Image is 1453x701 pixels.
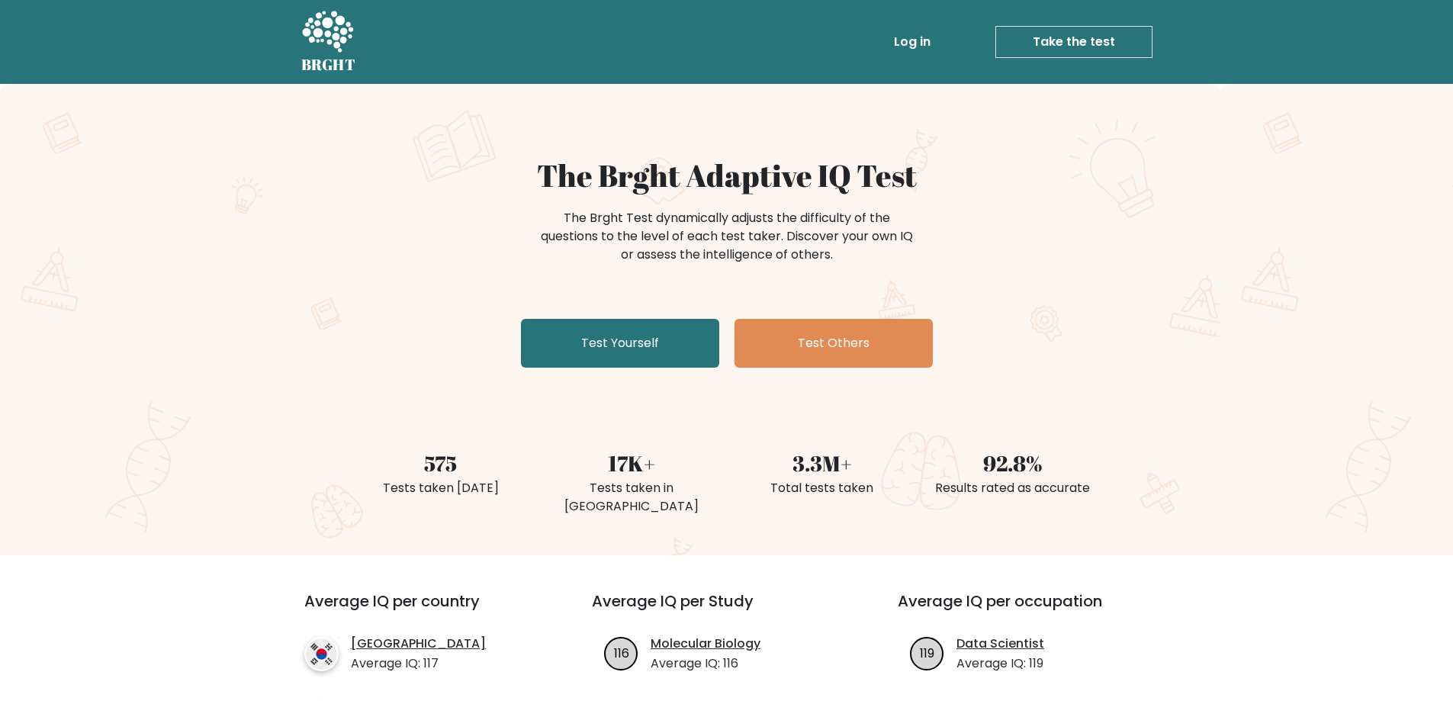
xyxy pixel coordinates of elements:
div: 17K+ [545,447,718,479]
div: 3.3M+ [736,447,908,479]
h1: The Brght Adaptive IQ Test [355,157,1099,194]
div: Tests taken [DATE] [355,479,527,497]
img: country [304,637,339,671]
div: Total tests taken [736,479,908,497]
a: Test Yourself [521,319,719,368]
h3: Average IQ per Study [592,592,861,629]
div: The Brght Test dynamically adjusts the difficulty of the questions to the level of each test take... [536,209,918,264]
a: Log in [888,27,937,57]
a: Molecular Biology [651,635,760,653]
div: 575 [355,447,527,479]
a: Test Others [735,319,933,368]
a: Data Scientist [956,635,1044,653]
h3: Average IQ per country [304,592,537,629]
text: 116 [614,644,629,661]
p: Average IQ: 119 [956,654,1044,673]
p: Average IQ: 117 [351,654,486,673]
div: Tests taken in [GEOGRAPHIC_DATA] [545,479,718,516]
p: Average IQ: 116 [651,654,760,673]
a: Take the test [995,26,1152,58]
a: [GEOGRAPHIC_DATA] [351,635,486,653]
h3: Average IQ per occupation [898,592,1167,629]
h5: BRGHT [301,56,356,74]
text: 119 [920,644,934,661]
div: Results rated as accurate [927,479,1099,497]
div: 92.8% [927,447,1099,479]
a: BRGHT [301,6,356,78]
